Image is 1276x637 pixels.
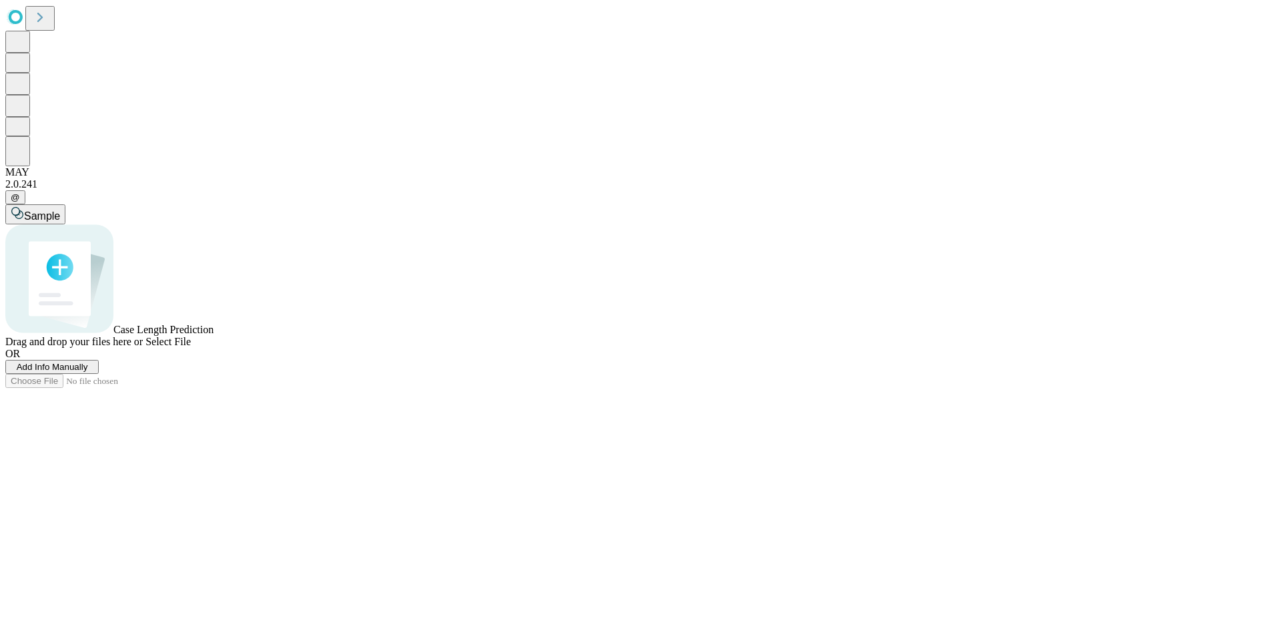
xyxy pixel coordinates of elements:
span: Select File [145,336,191,347]
span: Sample [24,210,60,222]
div: MAY [5,166,1271,178]
span: @ [11,192,20,202]
span: Add Info Manually [17,362,88,372]
button: Add Info Manually [5,360,99,374]
div: 2.0.241 [5,178,1271,190]
span: Case Length Prediction [113,324,214,335]
span: Drag and drop your files here or [5,336,143,347]
button: Sample [5,204,65,224]
button: @ [5,190,25,204]
span: OR [5,348,20,359]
